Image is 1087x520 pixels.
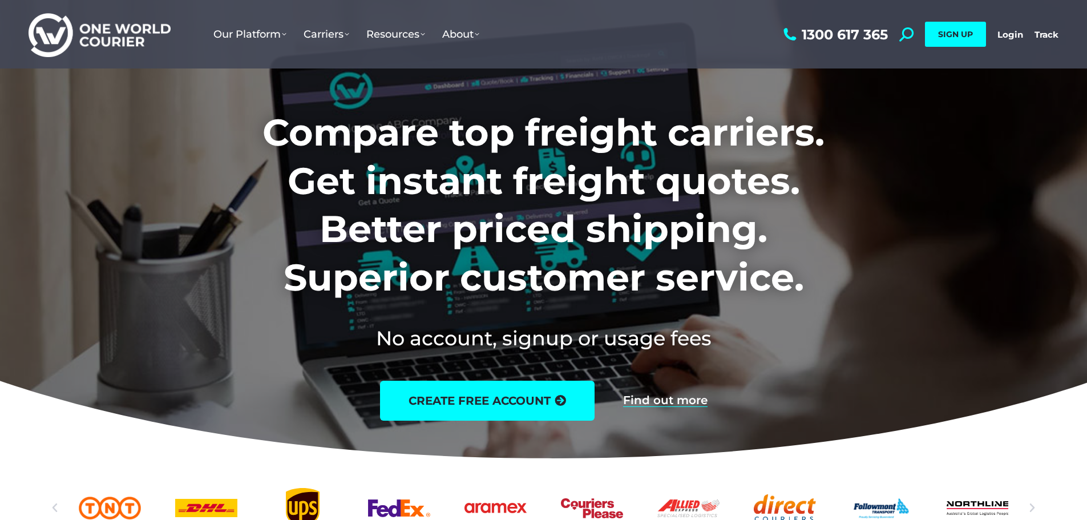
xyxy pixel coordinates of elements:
h1: Compare top freight carriers. Get instant freight quotes. Better priced shipping. Superior custom... [187,108,900,301]
a: Find out more [623,394,708,407]
a: About [434,17,488,52]
h2: No account, signup or usage fees [187,324,900,352]
a: Resources [358,17,434,52]
a: Login [997,29,1023,40]
span: Carriers [304,28,349,41]
span: About [442,28,479,41]
img: One World Courier [29,11,171,58]
span: Our Platform [213,28,286,41]
span: SIGN UP [938,29,973,39]
a: Track [1035,29,1058,40]
a: Our Platform [205,17,295,52]
span: Resources [366,28,425,41]
a: 1300 617 365 [781,27,888,42]
a: Carriers [295,17,358,52]
a: SIGN UP [925,22,986,47]
a: create free account [380,381,595,421]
